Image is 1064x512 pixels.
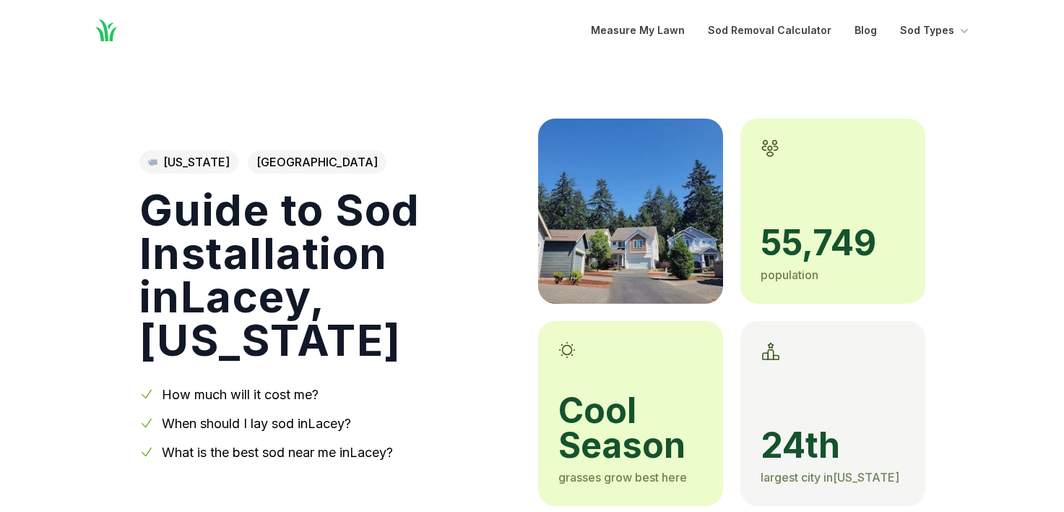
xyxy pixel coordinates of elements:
[761,268,818,282] span: population
[139,188,515,362] h1: Guide to Sod Installation in Lacey , [US_STATE]
[538,119,723,304] img: A picture of Lacey
[248,150,386,174] span: [GEOGRAPHIC_DATA]
[761,428,905,463] span: 24th
[558,470,687,485] span: grasses grow best here
[139,150,238,174] a: [US_STATE]
[558,393,703,463] span: cool season
[708,22,831,39] a: Sod Removal Calculator
[761,226,905,260] span: 55,749
[162,387,319,402] a: How much will it cost me?
[591,22,685,39] a: Measure My Lawn
[162,445,393,460] a: What is the best sod near me inLacey?
[162,416,351,431] a: When should I lay sod inLacey?
[900,22,972,39] button: Sod Types
[761,470,899,485] span: largest city in [US_STATE]
[148,159,157,165] img: Washington state outline
[855,22,877,39] a: Blog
